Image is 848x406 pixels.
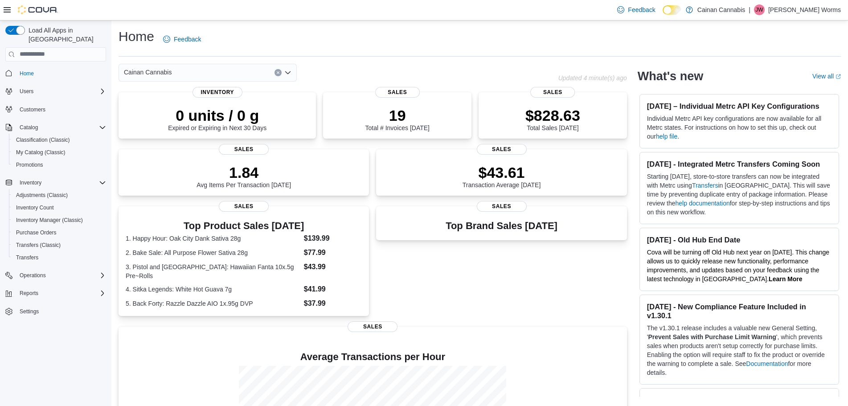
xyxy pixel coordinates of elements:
[558,74,627,82] p: Updated 4 minute(s) ago
[197,164,291,189] div: Avg Items Per Transaction [DATE]
[446,221,557,231] h3: Top Brand Sales [DATE]
[692,182,718,189] a: Transfers
[126,262,300,280] dt: 3. Pistol and [GEOGRAPHIC_DATA]: Hawaiian Fanta 10x.5g Pre~Rolls
[648,333,776,340] strong: Prevent Sales with Purchase Limit Warning
[168,107,266,124] p: 0 units / 0 g
[9,251,110,264] button: Transfers
[12,190,106,201] span: Adjustments (Classic)
[12,135,106,145] span: Classification (Classic)
[647,249,829,283] span: Cova will be turning off Old Hub next year on [DATE]. This change allows us to quickly release ne...
[16,242,61,249] span: Transfers (Classic)
[126,285,300,294] dt: 4. Sitka Legends: White Hot Guava 7g
[656,133,677,140] a: help file
[9,214,110,226] button: Inventory Manager (Classic)
[9,146,110,159] button: My Catalog (Classic)
[16,149,66,156] span: My Catalog (Classic)
[365,107,430,124] p: 19
[193,87,242,98] span: Inventory
[749,4,750,15] p: |
[375,87,420,98] span: Sales
[463,164,541,189] div: Transaction Average [DATE]
[126,221,362,231] h3: Top Product Sales [DATE]
[16,104,49,115] a: Customers
[12,227,106,238] span: Purchase Orders
[304,247,362,258] dd: $77.99
[2,305,110,318] button: Settings
[2,85,110,98] button: Users
[126,299,300,308] dt: 5. Back Forty: Razzle Dazzle AIO 1x.95g DVP
[174,35,201,44] span: Feedback
[647,302,832,320] h3: [DATE] - New Compliance Feature Included in v1.30.1
[18,5,58,14] img: Cova
[9,189,110,201] button: Adjustments (Classic)
[12,240,106,250] span: Transfers (Classic)
[16,288,42,299] button: Reports
[16,217,83,224] span: Inventory Manager (Classic)
[16,254,38,261] span: Transfers
[647,160,832,168] h3: [DATE] - Integrated Metrc Transfers Coming Soon
[12,160,106,170] span: Promotions
[2,176,110,189] button: Inventory
[304,298,362,309] dd: $37.99
[638,69,703,83] h2: What's new
[20,272,46,279] span: Operations
[12,227,60,238] a: Purchase Orders
[647,235,832,244] h3: [DATE] - Old Hub End Date
[525,107,580,131] div: Total Sales [DATE]
[16,306,106,317] span: Settings
[16,136,70,144] span: Classification (Classic)
[663,5,681,15] input: Dark Mode
[304,233,362,244] dd: $139.99
[16,229,57,236] span: Purchase Orders
[365,107,430,131] div: Total # Invoices [DATE]
[647,172,832,217] p: Starting [DATE], store-to-store transfers can now be integrated with Metrc using in [GEOGRAPHIC_D...
[746,360,788,367] a: Documentation
[219,144,269,155] span: Sales
[16,306,42,317] a: Settings
[614,1,659,19] a: Feedback
[477,201,527,212] span: Sales
[9,239,110,251] button: Transfers (Classic)
[16,177,45,188] button: Inventory
[12,252,106,263] span: Transfers
[16,270,106,281] span: Operations
[9,159,110,171] button: Promotions
[16,122,41,133] button: Catalog
[9,226,110,239] button: Purchase Orders
[525,107,580,124] p: $828.63
[12,202,106,213] span: Inventory Count
[12,252,42,263] a: Transfers
[16,122,106,133] span: Catalog
[160,30,205,48] a: Feedback
[168,107,266,131] div: Expired or Expiring in Next 30 Days
[124,67,172,78] span: Cainan Cannabis
[647,102,832,111] h3: [DATE] – Individual Metrc API Key Configurations
[12,147,106,158] span: My Catalog (Classic)
[304,284,362,295] dd: $41.99
[16,204,54,211] span: Inventory Count
[9,134,110,146] button: Classification (Classic)
[20,106,45,113] span: Customers
[219,201,269,212] span: Sales
[20,308,39,315] span: Settings
[16,86,106,97] span: Users
[20,124,38,131] span: Catalog
[769,275,802,283] a: Learn More
[12,147,69,158] a: My Catalog (Classic)
[676,200,730,207] a: help documentation
[16,68,37,79] a: Home
[647,324,832,377] p: The v1.30.1 release includes a valuable new General Setting, ' ', which prevents sales when produ...
[16,104,106,115] span: Customers
[2,269,110,282] button: Operations
[16,161,43,168] span: Promotions
[463,164,541,181] p: $43.61
[16,270,49,281] button: Operations
[197,164,291,181] p: 1.84
[284,69,291,76] button: Open list of options
[20,70,34,77] span: Home
[5,63,106,341] nav: Complex example
[16,86,37,97] button: Users
[755,4,763,15] span: JW
[126,248,300,257] dt: 2. Bake Sale: All Purpose Flower Sativa 28g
